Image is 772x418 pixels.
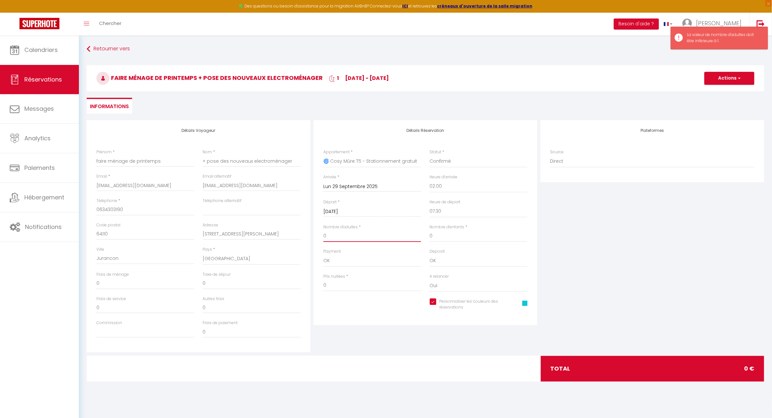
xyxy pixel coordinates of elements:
label: Code postal [96,222,120,228]
label: Payment [323,248,341,255]
h4: Détails Réservation [323,128,528,133]
label: Frais de ménage [96,272,129,278]
iframe: Chat [744,389,767,413]
h4: Plateformes [550,128,754,133]
a: Chercher [94,13,126,35]
div: La valeur de nombre d'adultes doit être inférieure à 1. [687,32,761,44]
label: Statut [430,149,442,155]
span: Analytics [24,134,51,142]
label: Téléphone alternatif [203,198,242,204]
label: Nombre d'adultes [323,224,358,230]
a: ... [PERSON_NAME] [678,13,750,35]
a: Retourner vers [87,43,764,55]
span: [PERSON_NAME] [696,19,742,27]
button: Ouvrir le widget de chat LiveChat [5,3,25,22]
label: Appartement [323,149,350,155]
label: Email alternatif [203,173,232,180]
img: Super Booking [19,18,59,29]
label: Deposit [430,248,445,255]
label: Départ [323,199,337,205]
label: Adresse [203,222,218,228]
button: Actions [704,72,754,85]
li: Informations [87,98,132,114]
label: Autres frais [203,296,225,302]
img: logout [757,20,765,28]
label: Frais de paiement [203,320,238,326]
label: Téléphone [96,198,117,204]
a: ICI [403,3,408,9]
label: Taxe de séjour [203,272,231,278]
span: Messages [24,105,54,113]
h4: Détails Voyageur [96,128,301,133]
label: Source [550,149,564,155]
label: Commission [96,320,122,326]
span: 1 [329,74,339,82]
span: Hébergement [24,193,64,201]
span: Notifications [25,223,62,231]
a: créneaux d'ouverture de la salle migration [437,3,533,9]
span: Paiements [24,164,55,172]
span: Réservations [24,75,62,83]
span: faire ménage de printemps + pose des nouveaux electroménager [96,74,323,82]
label: Heure de départ [430,199,461,205]
span: 0 € [744,364,754,373]
img: ... [682,19,692,28]
label: Frais de service [96,296,126,302]
label: Pays [203,247,212,253]
span: Calendriers [24,46,58,54]
span: [DATE] - [DATE] [345,74,389,82]
label: Nom [203,149,212,155]
span: Chercher [99,20,121,27]
label: Heure d'arrivée [430,174,458,180]
label: Ville [96,247,104,253]
label: Email [96,173,107,180]
label: A relancer [430,273,449,280]
div: total [541,356,764,381]
button: Besoin d'aide ? [614,19,659,30]
label: Arrivée [323,174,336,180]
label: Nombre d'enfants [430,224,465,230]
label: Prix nuitées [323,273,345,280]
label: Prénom [96,149,112,155]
